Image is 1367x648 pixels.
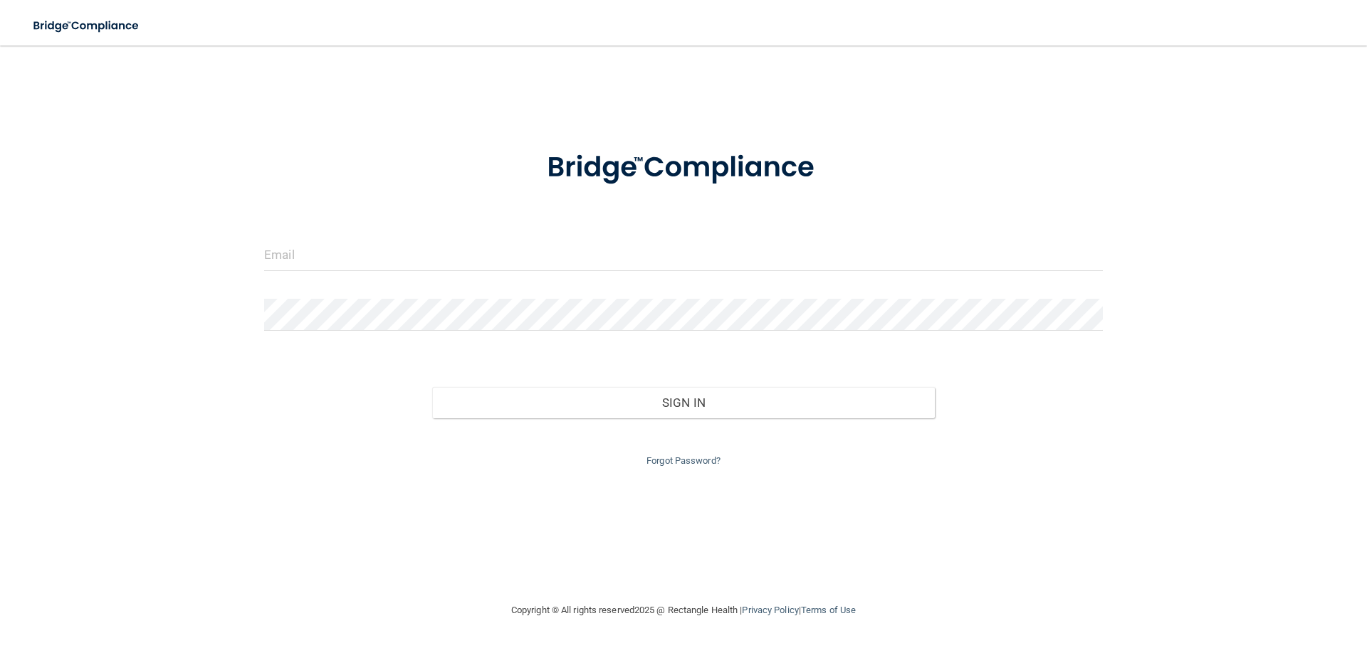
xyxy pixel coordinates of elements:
[424,588,943,633] div: Copyright © All rights reserved 2025 @ Rectangle Health | |
[432,387,936,418] button: Sign In
[646,455,721,466] a: Forgot Password?
[518,131,849,205] img: bridge_compliance_login_screen.278c3ca4.svg
[742,605,798,615] a: Privacy Policy
[801,605,856,615] a: Terms of Use
[264,239,1103,271] input: Email
[21,11,152,41] img: bridge_compliance_login_screen.278c3ca4.svg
